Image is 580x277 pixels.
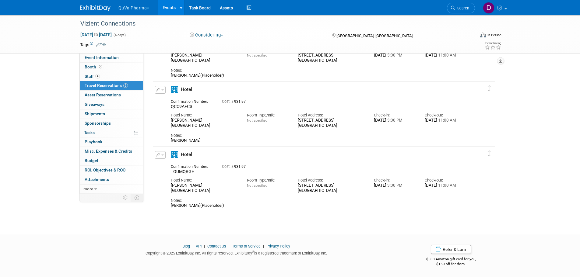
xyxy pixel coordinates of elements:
div: [PERSON_NAME] [171,138,467,143]
span: 931.97 [222,164,248,169]
div: Notes: [171,133,467,138]
a: Staff4 [80,72,143,81]
div: [STREET_ADDRESS] [GEOGRAPHIC_DATA] [298,53,365,63]
a: Tasks [80,128,143,137]
a: Search [447,3,475,13]
a: Sponsorships [80,119,143,128]
div: $500 Amazon gift card for you, [402,253,500,267]
span: Not specified [247,53,267,57]
div: Event Format [439,32,502,41]
div: In-Person [487,33,501,37]
span: | [191,244,195,248]
div: [STREET_ADDRESS] [GEOGRAPHIC_DATA] [298,118,365,128]
span: 11:00 AM [437,183,456,188]
span: Tasks [84,130,95,135]
span: | [202,244,206,248]
span: to [93,32,99,37]
a: Privacy Policy [266,244,290,248]
span: (4 days) [113,33,126,37]
div: Check-out: [425,178,466,183]
span: Asset Reservations [85,92,121,97]
span: 931.97 [222,99,248,104]
div: [PERSON_NAME](Placeholder) [171,203,467,208]
span: Booth [85,64,104,69]
span: Staff [85,74,100,79]
i: Hotel [171,151,178,158]
div: [DATE] [425,53,466,58]
a: Budget [80,156,143,165]
span: Sponsorships [85,121,111,126]
span: ROI, Objectives & ROO [85,168,125,172]
a: more [80,185,143,194]
span: 3:00 PM [386,183,402,188]
div: [DATE] [374,53,416,58]
span: Search [455,6,469,10]
span: 5 [123,83,128,88]
a: Playbook [80,137,143,147]
img: Danielle Mitchell [483,2,494,14]
a: Giveaways [80,100,143,109]
div: $150 off for them. [402,261,500,267]
div: Confirmation Number: [171,163,213,169]
span: Misc. Expenses & Credits [85,149,132,154]
i: Click and drag to move item [488,151,491,157]
span: 3:00 PM [386,53,402,57]
span: | [227,244,231,248]
a: Booth [80,63,143,72]
a: Terms of Service [232,244,261,248]
span: Hotel [181,87,192,92]
span: Cost: $ [222,99,234,104]
a: Blog [182,244,190,248]
td: Tags [80,42,106,48]
div: Check-in: [374,113,416,118]
span: Shipments [85,111,105,116]
div: Event Rating [485,42,501,45]
a: ROI, Objectives & ROO [80,166,143,175]
a: Asset Reservations [80,91,143,100]
span: Giveaways [85,102,104,107]
a: Travel Reservations5 [80,81,143,90]
span: Booth not reserved yet [98,64,104,69]
span: | [262,244,265,248]
td: Personalize Event Tab Strip [120,194,131,202]
div: [PERSON_NAME] [GEOGRAPHIC_DATA] [171,183,238,193]
div: [PERSON_NAME](Placeholder) [171,73,467,78]
img: Format-Inperson.png [480,33,486,37]
img: ExhibitDay [80,5,111,11]
div: [STREET_ADDRESS] [GEOGRAPHIC_DATA] [298,183,365,193]
div: Notes: [171,198,467,203]
div: Check-in: [374,178,416,183]
div: Confirmation Number: [171,98,213,104]
a: Attachments [80,175,143,184]
div: Room Type/Info: [247,113,289,118]
div: Check-out: [425,113,466,118]
span: more [83,186,93,191]
span: [GEOGRAPHIC_DATA], [GEOGRAPHIC_DATA] [336,33,413,38]
span: 11:00 AM [437,53,456,57]
td: Toggle Event Tabs [131,194,143,202]
i: Click and drag to move item [488,85,491,92]
a: API [196,244,202,248]
div: [PERSON_NAME] [GEOGRAPHIC_DATA] [171,118,238,128]
span: QCC9AFCS [171,104,192,109]
button: Considering [188,32,226,38]
div: [DATE] [425,183,466,188]
div: Vizient Connections [78,18,466,29]
div: Notes: [171,68,467,73]
div: [DATE] [374,118,416,123]
a: Misc. Expenses & Credits [80,147,143,156]
span: Cost: $ [222,164,234,169]
div: [PERSON_NAME] [GEOGRAPHIC_DATA] [171,53,238,63]
sup: ® [252,250,254,254]
span: Playbook [85,139,102,144]
span: Budget [85,158,98,163]
span: Attachments [85,177,109,182]
div: Hotel Address: [298,178,365,183]
span: Not specified [247,118,267,123]
div: Room Type/Info: [247,178,289,183]
span: Hotel [181,152,192,157]
span: Travel Reservations [85,83,128,88]
span: [DATE] [DATE] [80,32,112,37]
span: Event Information [85,55,119,60]
div: Hotel Name: [171,113,238,118]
